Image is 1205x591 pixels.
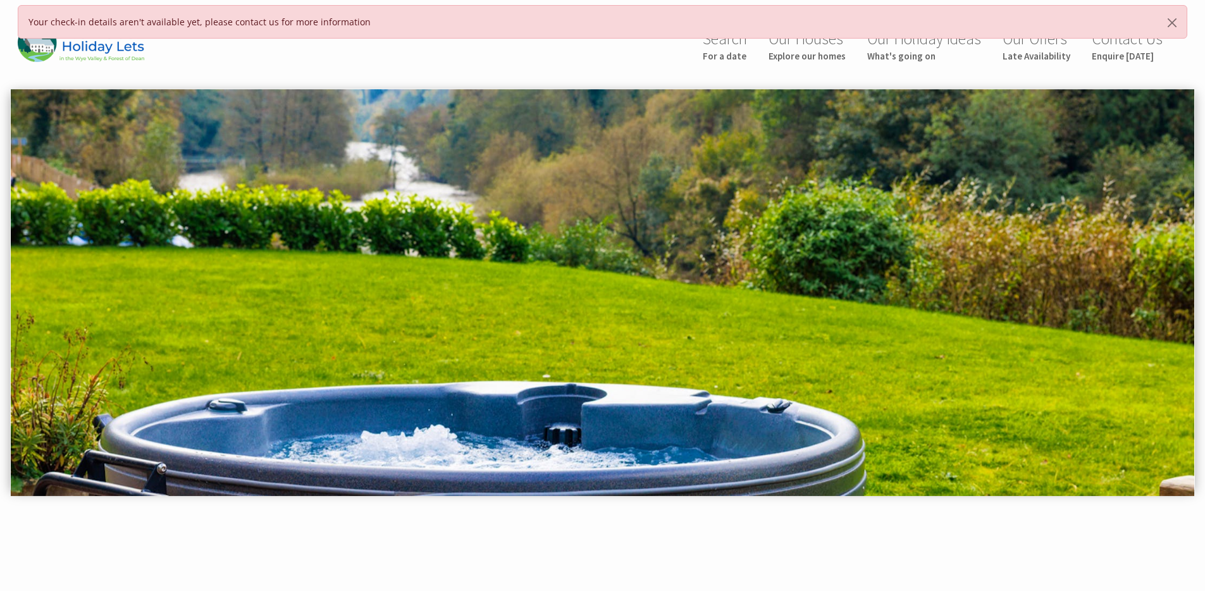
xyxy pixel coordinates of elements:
a: Our HousesExplore our homes [769,28,846,62]
small: Explore our homes [769,50,846,62]
small: What's going on [867,50,981,62]
a: SearchFor a date [703,28,747,62]
small: Late Availability [1003,50,1070,62]
a: Contact UsEnquire [DATE] [1092,28,1163,62]
small: For a date [703,50,747,62]
a: Our OffersLate Availability [1003,28,1070,62]
small: Enquire [DATE] [1092,50,1163,62]
a: Our Holiday IdeasWhat's going on [867,28,981,62]
div: Your check-in details aren't available yet, please contact us for more information [18,5,1187,39]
